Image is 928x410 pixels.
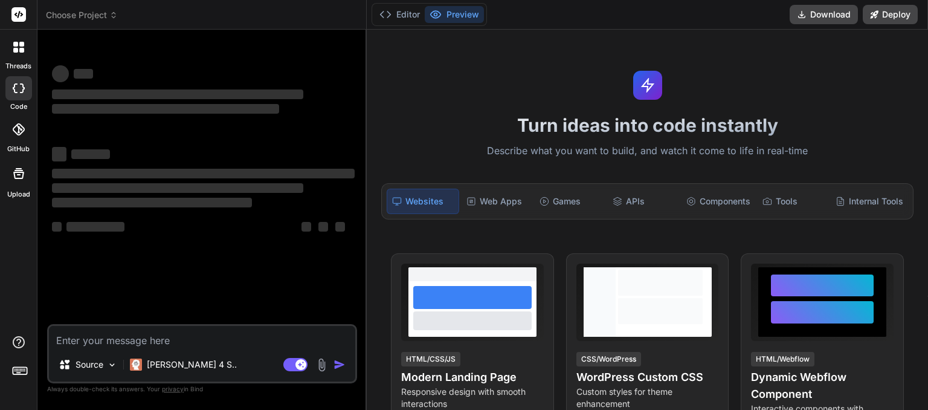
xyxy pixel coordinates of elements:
label: threads [5,61,31,71]
span: ‌ [52,147,66,161]
div: APIs [608,189,678,214]
button: Download [790,5,858,24]
span: Choose Project [46,9,118,21]
span: ‌ [52,222,62,232]
span: ‌ [52,169,355,178]
div: Internal Tools [831,189,908,214]
img: Pick Models [107,360,117,370]
p: Custom styles for theme enhancement [576,386,719,410]
p: Source [76,359,103,371]
img: icon [333,359,346,371]
h4: WordPress Custom CSS [576,369,719,386]
span: ‌ [335,222,345,232]
div: Websites [387,189,459,214]
span: ‌ [301,222,311,232]
label: code [10,102,27,112]
span: ‌ [66,222,124,232]
span: ‌ [318,222,328,232]
span: ‌ [52,104,279,114]
h4: Modern Landing Page [401,369,544,386]
div: Components [681,189,755,214]
label: Upload [7,189,30,200]
div: CSS/WordPress [576,352,641,366]
div: Tools [758,189,828,214]
h1: Turn ideas into code instantly [374,114,921,136]
p: Responsive design with smooth interactions [401,386,544,410]
p: Describe what you want to build, and watch it come to life in real-time [374,143,921,159]
label: GitHub [7,144,30,154]
span: ‌ [52,89,303,99]
span: ‌ [71,149,110,159]
div: HTML/Webflow [751,352,814,366]
img: attachment [315,358,329,372]
div: HTML/CSS/JS [401,352,460,366]
div: Games [535,189,605,214]
button: Editor [375,6,425,23]
button: Deploy [863,5,918,24]
span: ‌ [52,65,69,82]
h4: Dynamic Webflow Component [751,369,894,403]
span: privacy [162,385,184,392]
button: Preview [425,6,484,23]
div: Web Apps [462,189,532,214]
p: [PERSON_NAME] 4 S.. [147,359,237,371]
p: Always double-check its answers. Your in Bind [47,383,357,395]
span: ‌ [74,69,93,79]
img: Claude 4 Sonnet [130,359,142,371]
span: ‌ [52,198,252,207]
span: ‌ [52,183,303,193]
